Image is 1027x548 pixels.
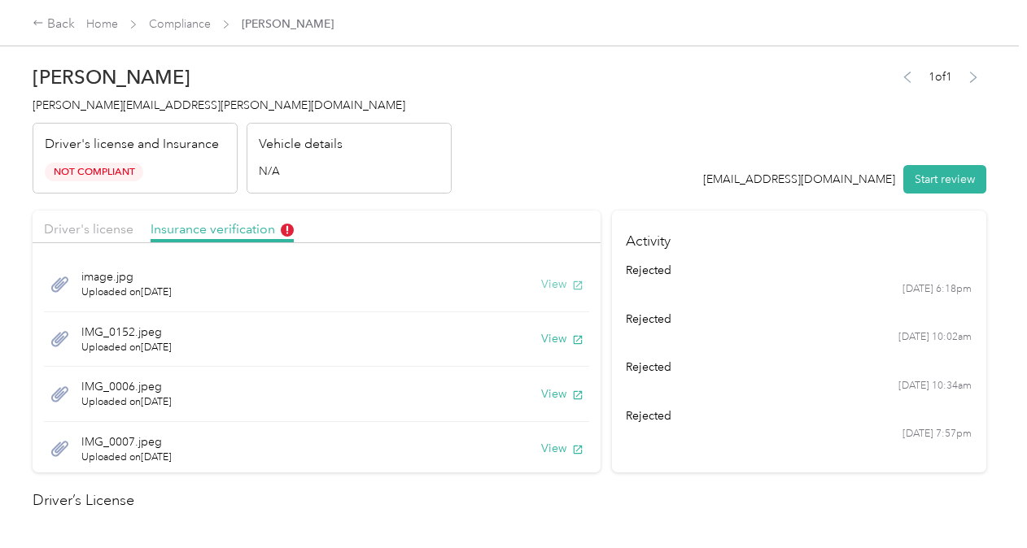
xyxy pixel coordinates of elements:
[626,359,972,376] div: rejected
[151,221,294,237] span: Insurance verification
[86,17,118,31] a: Home
[149,17,211,31] a: Compliance
[81,285,172,300] span: Uploaded on [DATE]
[626,262,972,279] div: rejected
[898,330,972,345] time: [DATE] 10:02am
[81,341,172,355] span: Uploaded on [DATE]
[259,163,280,180] span: N/A
[936,457,1027,548] iframe: Everlance-gr Chat Button Frame
[541,440,583,457] button: View
[902,427,972,441] time: [DATE] 7:57pm
[541,276,583,293] button: View
[898,379,972,394] time: [DATE] 10:34am
[45,135,219,154] p: Driver's license and Insurance
[81,395,172,410] span: Uploaded on [DATE]
[81,450,172,465] span: Uploaded on [DATE]
[626,407,972,424] div: rejected
[33,66,452,89] h2: [PERSON_NAME]
[81,268,172,285] span: image.jpg
[259,135,343,154] p: Vehicle details
[903,165,986,194] button: Start review
[626,311,972,328] div: rejected
[33,98,405,112] span: [PERSON_NAME][EMAIL_ADDRESS][PERSON_NAME][DOMAIN_NAME]
[33,489,986,511] h2: Driver’s License
[81,324,172,341] span: IMG_0152.jpeg
[33,15,75,34] div: Back
[902,282,972,297] time: [DATE] 6:18pm
[541,330,583,347] button: View
[541,385,583,402] button: View
[929,68,952,85] span: 1 of 1
[703,171,895,188] div: [EMAIL_ADDRESS][DOMAIN_NAME]
[242,15,334,33] span: [PERSON_NAME]
[44,221,133,237] span: Driver's license
[612,211,986,262] h4: Activity
[81,378,172,395] span: IMG_0006.jpeg
[45,163,143,181] span: Not Compliant
[81,433,172,450] span: IMG_0007.jpeg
